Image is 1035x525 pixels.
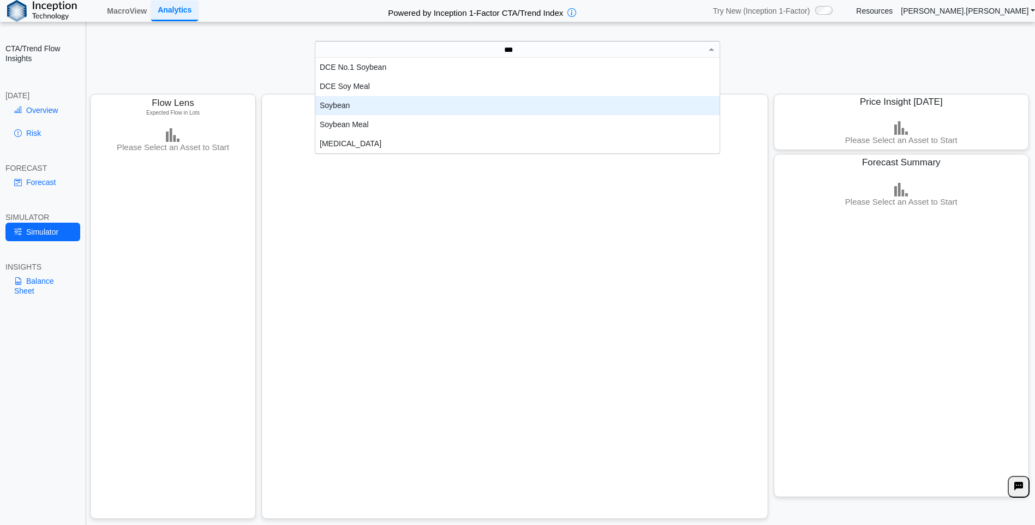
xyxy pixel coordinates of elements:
h3: Please Select an Asset to Start [774,196,1028,207]
div: INSIGHTS [5,262,80,272]
div: DCE Soy Meal [315,77,720,96]
a: MacroView [103,2,151,20]
h5: Expected Flow in Lots [101,110,246,116]
a: Overview [5,101,80,120]
div: [MEDICAL_DATA] [315,134,720,153]
a: [PERSON_NAME].[PERSON_NAME] [901,6,1035,16]
div: SIMULATOR [5,212,80,222]
a: Analytics [151,1,198,21]
h3: Please Select an Asset to Start [774,135,1028,146]
div: Soybean Meal [315,115,720,134]
a: Balance Sheet [5,272,80,300]
div: DCE No.1 Soybean [315,58,720,77]
h3: Please Select an Asset to Start [100,142,246,153]
h2: CTA/Trend Flow Insights [5,44,80,63]
a: Resources [856,6,893,16]
div: Soybean [315,96,720,115]
div: [DATE] [5,91,80,100]
a: Risk [5,124,80,142]
h2: Powered by Inception 1-Factor CTA/Trend Index [384,3,567,19]
span: Flow Lens [152,98,194,108]
h3: Please Select an Asset to Start [266,132,763,143]
img: bar-chart.png [166,128,180,142]
div: grid [315,58,720,153]
span: Try New (Inception 1-Factor) [713,6,810,16]
span: Price Insight [DATE] [860,97,943,107]
span: Forecast Summary [862,157,941,168]
img: bar-chart.png [894,183,908,196]
a: Forecast [5,173,80,192]
img: bar-chart.png [894,121,908,135]
a: Simulator [5,223,80,241]
div: FORECAST [5,163,80,173]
